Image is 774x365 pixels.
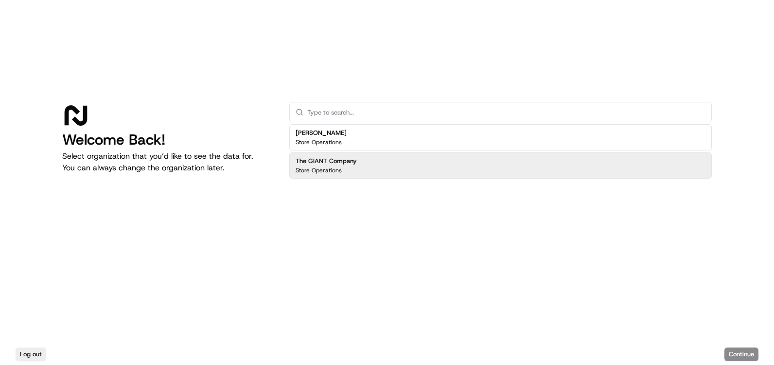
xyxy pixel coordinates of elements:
[296,157,357,166] h2: The GIANT Company
[296,166,342,174] p: Store Operations
[296,138,342,146] p: Store Operations
[296,129,347,137] h2: [PERSON_NAME]
[62,150,274,174] p: Select organization that you’d like to see the data for. You can always change the organization l...
[62,131,274,149] h1: Welcome Back!
[307,102,705,122] input: Type to search...
[16,348,46,361] button: Log out
[289,122,712,181] div: Suggestions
